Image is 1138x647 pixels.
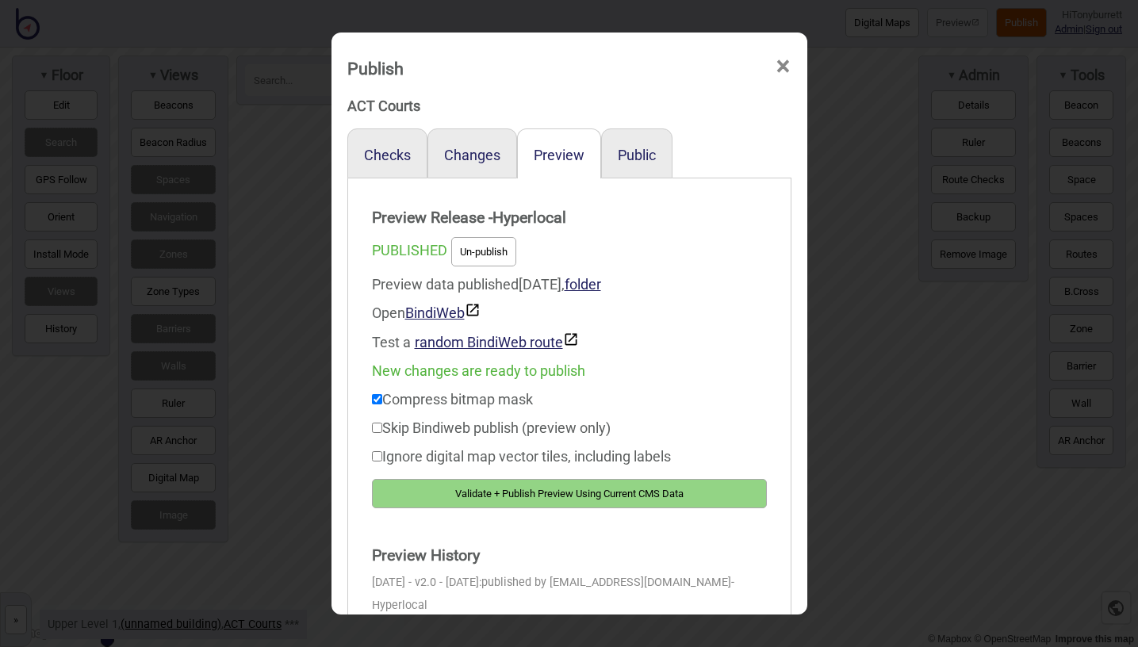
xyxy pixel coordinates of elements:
[372,448,671,465] label: Ignore digital map vector tiles, including labels
[347,92,791,121] div: ACT Courts
[372,394,382,404] input: Compress bitmap mask
[563,331,579,347] img: preview
[372,419,611,436] label: Skip Bindiweb publish (preview only)
[372,327,767,357] div: Test a
[372,540,767,572] strong: Preview History
[775,40,791,93] span: ×
[364,147,411,163] button: Checks
[405,304,481,321] a: BindiWeb
[372,357,767,385] div: New changes are ready to publish
[372,202,767,234] strong: Preview Release - Hyperlocal
[618,147,656,163] button: Public
[372,572,767,618] div: [DATE] - v2.0 - [DATE]:
[444,147,500,163] button: Changes
[372,242,447,258] span: PUBLISHED
[451,237,516,266] button: Un-publish
[372,270,767,357] div: Preview data published [DATE]
[372,391,533,408] label: Compress bitmap mask
[481,576,731,589] span: published by [EMAIL_ADDRESS][DOMAIN_NAME]
[372,299,767,327] div: Open
[372,479,767,508] button: Validate + Publish Preview Using Current CMS Data
[465,302,481,318] img: preview
[372,576,734,612] span: - Hyperlocal
[415,331,579,350] button: random BindiWeb route
[534,147,584,163] button: Preview
[565,276,601,293] a: folder
[372,423,382,433] input: Skip Bindiweb publish (preview only)
[372,451,382,461] input: Ignore digital map vector tiles, including labels
[561,276,601,293] span: ,
[347,52,404,86] div: Publish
